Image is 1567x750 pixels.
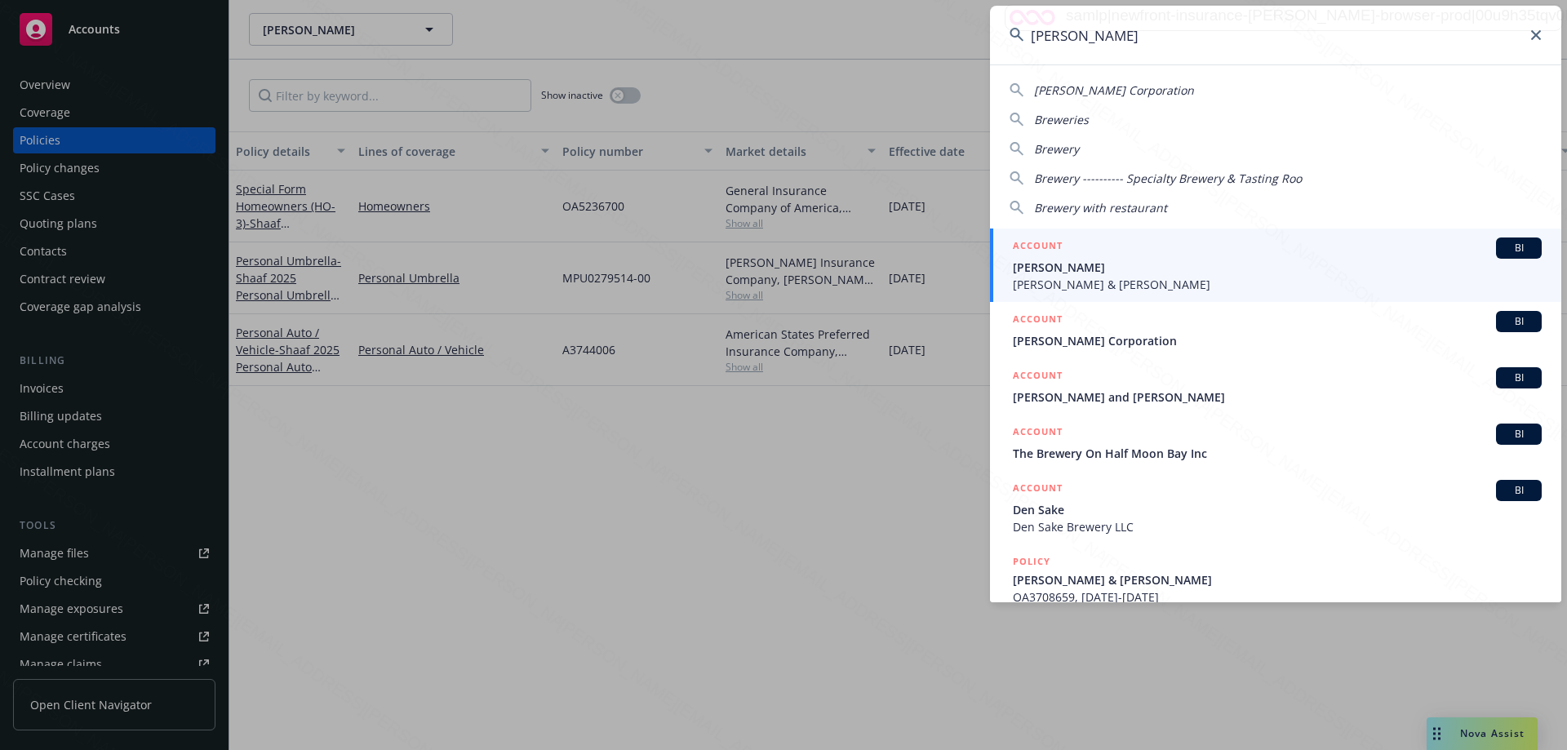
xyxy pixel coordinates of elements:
span: Den Sake [1013,501,1542,518]
h5: POLICY [1013,553,1050,570]
span: Brewery with restaurant [1034,200,1167,215]
span: [PERSON_NAME] Corporation [1013,332,1542,349]
span: [PERSON_NAME] & [PERSON_NAME] [1013,276,1542,293]
span: OA3708659, [DATE]-[DATE] [1013,588,1542,606]
a: ACCOUNTBIThe Brewery On Half Moon Bay Inc [990,415,1561,471]
span: BI [1503,427,1535,442]
h5: ACCOUNT [1013,367,1063,387]
span: [PERSON_NAME] and [PERSON_NAME] [1013,388,1542,406]
span: Den Sake Brewery LLC [1013,518,1542,535]
span: BI [1503,371,1535,385]
span: [PERSON_NAME] & [PERSON_NAME] [1013,571,1542,588]
span: Brewery ---------- Specialty Brewery & Tasting Roo [1034,171,1302,186]
span: Breweries [1034,112,1089,127]
h5: ACCOUNT [1013,237,1063,257]
input: Search... [990,6,1561,64]
span: BI [1503,241,1535,255]
a: ACCOUNTBI[PERSON_NAME][PERSON_NAME] & [PERSON_NAME] [990,229,1561,302]
span: Brewery [1034,141,1079,157]
span: BI [1503,314,1535,329]
span: [PERSON_NAME] Corporation [1034,82,1194,98]
h5: ACCOUNT [1013,424,1063,443]
a: ACCOUNTBI[PERSON_NAME] and [PERSON_NAME] [990,358,1561,415]
h5: ACCOUNT [1013,311,1063,331]
a: ACCOUNTBIDen SakeDen Sake Brewery LLC [990,471,1561,544]
span: [PERSON_NAME] [1013,259,1542,276]
span: BI [1503,483,1535,498]
a: ACCOUNTBI[PERSON_NAME] Corporation [990,302,1561,358]
span: The Brewery On Half Moon Bay Inc [1013,445,1542,462]
h5: ACCOUNT [1013,480,1063,499]
a: POLICY[PERSON_NAME] & [PERSON_NAME]OA3708659, [DATE]-[DATE] [990,544,1561,615]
